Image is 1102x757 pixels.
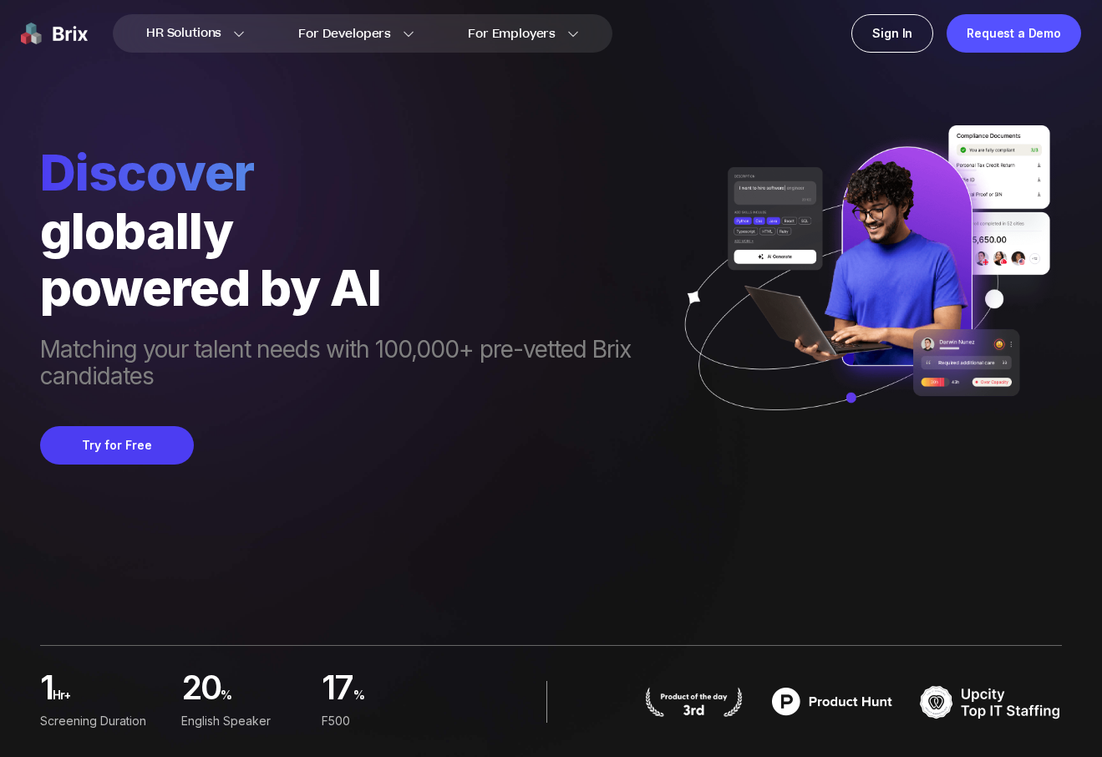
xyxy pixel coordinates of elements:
img: TOP IT STAFFING [920,681,1062,723]
span: 20 [181,673,221,709]
a: Sign In [851,14,933,53]
div: powered by AI [40,259,663,316]
div: Screening duration [40,712,168,730]
a: Request a Demo [947,14,1081,53]
img: product hunt badge [643,687,744,717]
span: hr+ [53,682,167,718]
img: product hunt badge [761,681,903,723]
button: Try for Free [40,426,194,465]
img: ai generate [663,125,1062,445]
span: Matching your talent needs with 100,000+ pre-vetted Brix candidates [40,336,663,393]
span: For Developers [298,25,391,43]
div: F500 [322,712,449,730]
span: 1 [40,673,53,709]
span: % [353,682,449,718]
div: globally [40,202,663,259]
div: English Speaker [181,712,309,730]
span: % [221,682,308,718]
span: For Employers [468,25,556,43]
span: HR Solutions [146,20,221,47]
span: Discover [40,142,663,202]
span: 17 [322,673,353,709]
